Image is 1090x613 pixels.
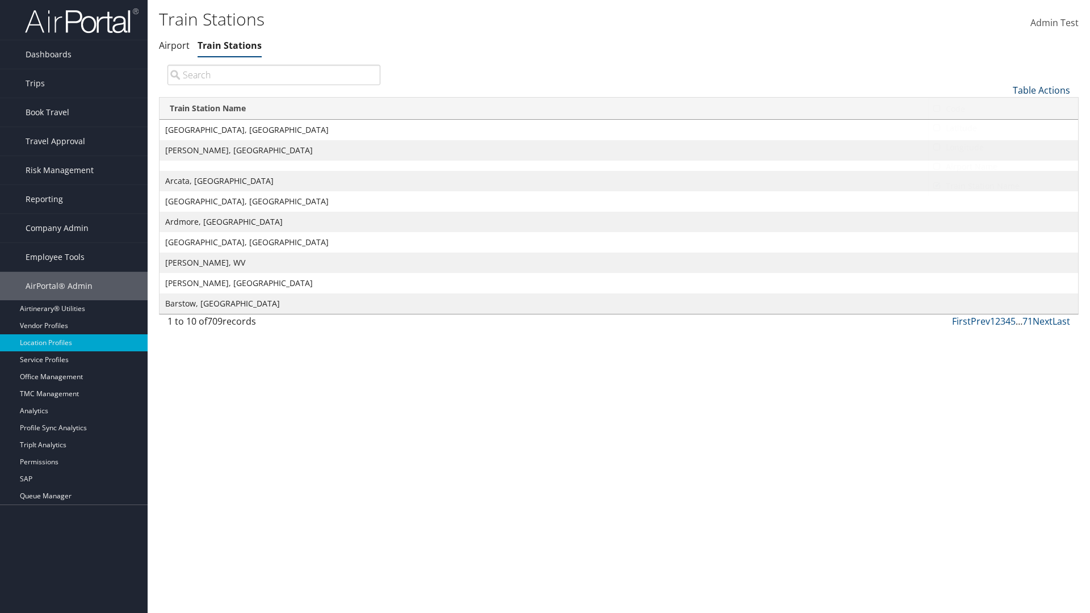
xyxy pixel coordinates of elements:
a: Airport Name [929,157,1078,177]
a: Code [929,99,1078,119]
a: Train Station Name [929,177,1078,196]
span: Reporting [26,185,63,213]
span: Book Travel [26,98,69,127]
a: Latitude [929,119,1078,138]
a: Longitude [929,138,1078,157]
span: Company Admin [26,214,89,242]
span: Risk Management [26,156,94,184]
span: Dashboards [26,40,72,69]
span: Travel Approval [26,127,85,156]
span: Trips [26,69,45,98]
span: Employee Tools [26,243,85,271]
img: airportal-logo.png [25,7,139,34]
span: AirPortal® Admin [26,272,93,300]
